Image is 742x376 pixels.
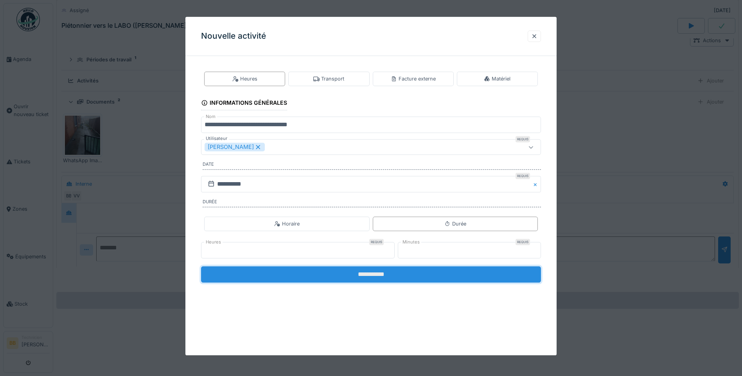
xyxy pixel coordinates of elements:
[401,239,421,245] label: Minutes
[484,75,510,82] div: Matériel
[205,143,265,152] div: [PERSON_NAME]
[532,176,541,192] button: Close
[203,161,541,170] label: Date
[204,136,229,142] label: Utilisateur
[516,136,530,143] div: Requis
[516,239,530,245] div: Requis
[232,75,257,82] div: Heures
[203,199,541,207] label: Durée
[391,75,436,82] div: Facture externe
[201,97,287,110] div: Informations générales
[444,220,466,227] div: Durée
[204,114,217,120] label: Nom
[201,31,266,41] h3: Nouvelle activité
[204,239,223,245] label: Heures
[313,75,344,82] div: Transport
[274,220,300,227] div: Horaire
[516,173,530,179] div: Requis
[369,239,384,245] div: Requis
